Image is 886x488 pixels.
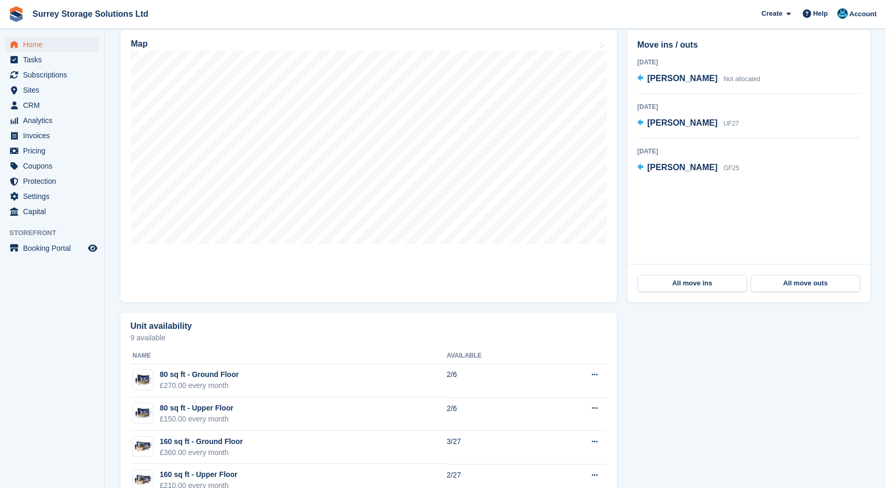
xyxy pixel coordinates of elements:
a: menu [5,204,99,219]
div: £270.00 every month [160,380,239,391]
a: Map [120,30,617,302]
a: [PERSON_NAME] GF25 [637,161,739,175]
a: [PERSON_NAME] UF27 [637,117,739,130]
img: 20-ft-container.jpg [133,439,153,454]
td: 3/27 [447,431,545,464]
img: 10-ft-container.jpg [133,372,153,387]
div: [DATE] [637,58,860,67]
div: 80 sq ft - Upper Floor [160,403,234,414]
a: menu [5,241,99,256]
img: Sonny Harverson [837,8,848,19]
span: GF25 [724,164,739,172]
p: 9 available [130,334,607,341]
span: Create [761,8,782,19]
span: Not allocated [724,75,760,83]
td: 2/6 [447,397,545,431]
h2: Map [131,39,148,49]
a: menu [5,159,99,173]
div: 80 sq ft - Ground Floor [160,369,239,380]
span: Capital [23,204,86,219]
a: menu [5,128,99,143]
div: £150.00 every month [160,414,234,425]
img: 10-ft-container.jpg [133,406,153,421]
span: CRM [23,98,86,113]
span: Analytics [23,113,86,128]
span: Storefront [9,228,104,238]
a: Surrey Storage Solutions Ltd [28,5,152,23]
span: Tasks [23,52,86,67]
a: menu [5,113,99,128]
span: Settings [23,189,86,204]
a: menu [5,98,99,113]
div: [DATE] [637,147,860,156]
a: menu [5,143,99,158]
th: Available [447,348,545,364]
span: Booking Portal [23,241,86,256]
span: [PERSON_NAME] [647,118,717,127]
span: UF27 [724,120,739,127]
a: [PERSON_NAME] Not allocated [637,72,760,86]
a: menu [5,68,99,82]
h2: Unit availability [130,321,192,331]
td: 2/6 [447,364,545,397]
span: Subscriptions [23,68,86,82]
a: All move outs [751,275,860,292]
img: stora-icon-8386f47178a22dfd0bd8f6a31ec36ba5ce8667c1dd55bd0f319d3a0aa187defe.svg [8,6,24,22]
span: Account [849,9,877,19]
span: Coupons [23,159,86,173]
div: [DATE] [637,102,860,112]
span: Home [23,37,86,52]
a: menu [5,174,99,188]
span: Sites [23,83,86,97]
span: Invoices [23,128,86,143]
div: 160 sq ft - Ground Floor [160,436,243,447]
a: menu [5,189,99,204]
span: [PERSON_NAME] [647,163,717,172]
span: [PERSON_NAME] [647,74,717,83]
a: Preview store [86,242,99,254]
span: Protection [23,174,86,188]
span: Pricing [23,143,86,158]
div: 160 sq ft - Upper Floor [160,469,238,480]
div: £360.00 every month [160,447,243,458]
a: All move ins [638,275,747,292]
span: Help [813,8,828,19]
th: Name [130,348,447,364]
a: menu [5,52,99,67]
a: menu [5,37,99,52]
img: 20-ft-container.jpg [133,472,153,487]
a: menu [5,83,99,97]
h2: Move ins / outs [637,39,860,51]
